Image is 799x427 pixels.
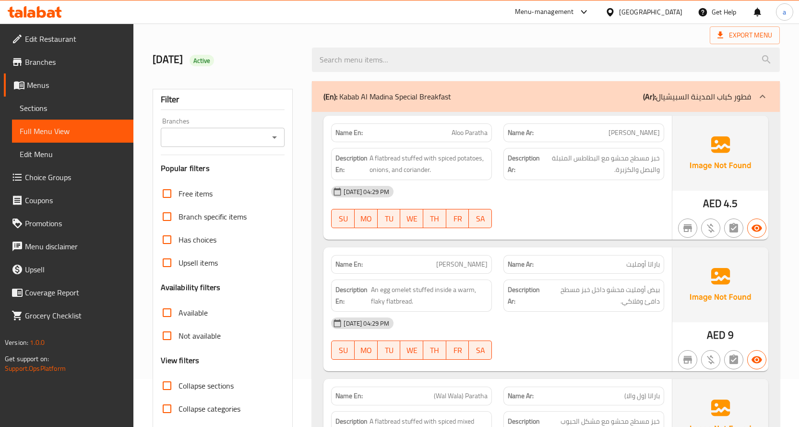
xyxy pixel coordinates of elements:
[4,50,133,73] a: Branches
[724,194,738,213] span: 4.5
[450,343,465,357] span: FR
[12,143,133,166] a: Edit Menu
[4,212,133,235] a: Promotions
[378,209,401,228] button: TU
[179,380,234,391] span: Collapse sections
[161,89,285,110] div: Filter
[312,81,780,112] div: (En): Kabab Al Madina Special Breakfast(Ar):فطور كباب المدينة السبيشيال
[473,343,488,357] span: SA
[469,209,492,228] button: SA
[4,304,133,327] a: Grocery Checklist
[626,259,660,269] span: باراتا أومليت
[340,187,393,196] span: [DATE] 04:29 PM
[12,97,133,120] a: Sections
[5,362,66,375] a: Support.OpsPlatform
[4,281,133,304] a: Coverage Report
[382,343,397,357] span: TU
[508,128,534,138] strong: Name Ar:
[30,336,45,349] span: 1.0.0
[25,218,126,229] span: Promotions
[508,284,542,307] strong: Description Ar:
[643,91,751,102] p: فطور كباب المدينة السبيشيال
[179,307,208,318] span: Available
[335,259,363,269] strong: Name En:
[179,330,221,342] span: Not available
[404,212,419,226] span: WE
[542,152,660,176] span: خبز مسطح محشو مع البطاطس المتبلة والبصل والكزبرة.
[434,391,488,401] span: (Wal Wala) Paratha
[371,284,488,307] span: An egg omelet stuffed inside a warm, flaky flatbread.
[4,166,133,189] a: Choice Groups
[323,89,337,104] b: (En):
[335,284,369,307] strong: Description En:
[4,258,133,281] a: Upsell
[446,209,469,228] button: FR
[703,194,722,213] span: AED
[335,391,363,401] strong: Name En:
[404,343,419,357] span: WE
[382,212,397,226] span: TU
[508,259,534,269] strong: Name Ar:
[678,219,697,238] button: Not branch specific item
[25,56,126,68] span: Branches
[358,343,374,357] span: MO
[25,264,126,275] span: Upsell
[701,350,720,369] button: Purchased item
[20,148,126,160] span: Edit Menu
[25,310,126,321] span: Grocery Checklist
[473,212,488,226] span: SA
[710,26,780,44] span: Export Menu
[4,235,133,258] a: Menu disclaimer
[436,259,488,269] span: [PERSON_NAME]
[25,171,126,183] span: Choice Groups
[724,350,743,369] button: Not has choices
[25,33,126,45] span: Edit Restaurant
[678,350,697,369] button: Not branch specific item
[355,341,378,360] button: MO
[508,391,534,401] strong: Name Ar:
[508,152,540,176] strong: Description Ar:
[355,209,378,228] button: MO
[161,163,285,174] h3: Popular filters
[4,73,133,97] a: Menus
[747,350,766,369] button: Available
[161,355,200,366] h3: View filters
[25,241,126,252] span: Menu disclaimer
[446,341,469,360] button: FR
[619,7,682,17] div: [GEOGRAPHIC_DATA]
[672,247,768,322] img: Ae5nvW7+0k+MAAAAAElFTkSuQmCC
[672,116,768,191] img: Ae5nvW7+0k+MAAAAAElFTkSuQmCC
[153,52,301,67] h2: [DATE]
[423,209,446,228] button: TH
[4,27,133,50] a: Edit Restaurant
[450,212,465,226] span: FR
[179,211,247,222] span: Branch specific items
[340,319,393,328] span: [DATE] 04:29 PM
[427,212,442,226] span: TH
[717,29,772,41] span: Export Menu
[452,128,488,138] span: Aloo Paratha
[724,219,743,238] button: Not has choices
[544,284,660,307] span: بيض أومليت محشو داخل خبز مسطح دافئ وفلاكي.
[331,341,355,360] button: SU
[25,287,126,298] span: Coverage Report
[423,341,446,360] button: TH
[335,152,368,176] strong: Description En:
[400,341,423,360] button: WE
[331,209,355,228] button: SU
[179,234,216,245] span: Has choices
[358,212,374,226] span: MO
[643,89,656,104] b: (Ar):
[747,219,766,238] button: Available
[335,128,363,138] strong: Name En:
[728,326,734,344] span: 9
[783,7,786,17] span: a
[400,209,423,228] button: WE
[4,189,133,212] a: Coupons
[179,403,240,415] span: Collapse categories
[190,55,215,66] div: Active
[12,120,133,143] a: Full Menu View
[20,125,126,137] span: Full Menu View
[427,343,442,357] span: TH
[312,48,780,72] input: search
